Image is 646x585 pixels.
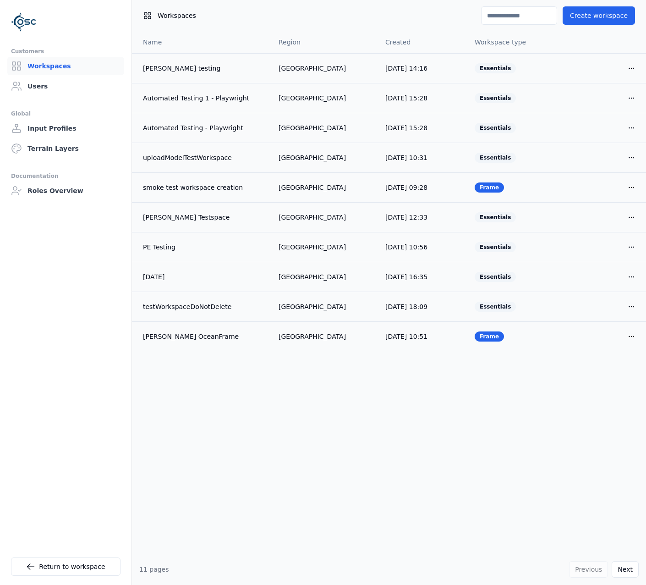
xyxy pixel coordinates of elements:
a: [PERSON_NAME] OceanFrame [143,332,264,341]
div: [GEOGRAPHIC_DATA] [279,94,371,103]
div: [DATE] 12:33 [385,213,460,222]
div: Global [11,108,120,119]
div: Essentials [475,302,516,312]
a: [DATE] [143,272,264,281]
div: Essentials [475,63,516,73]
a: Users [7,77,124,95]
a: testWorkspaceDoNotDelete [143,302,264,311]
div: [GEOGRAPHIC_DATA] [279,332,371,341]
th: Workspace type [467,31,557,53]
th: Name [132,31,271,53]
div: Essentials [475,153,516,163]
a: Roles Overview [7,182,124,200]
div: Documentation [11,171,120,182]
button: Create workspace [563,6,635,25]
a: PE Testing [143,243,264,252]
span: Workspaces [158,11,196,20]
a: [PERSON_NAME] testing [143,64,264,73]
th: Created [378,31,467,53]
img: Logo [11,9,37,35]
div: Essentials [475,272,516,282]
div: [GEOGRAPHIC_DATA] [279,213,371,222]
div: Essentials [475,123,516,133]
div: [DATE] 10:51 [385,332,460,341]
div: [DATE] 15:28 [385,94,460,103]
a: Input Profiles [7,119,124,138]
div: [GEOGRAPHIC_DATA] [279,243,371,252]
div: [DATE] 09:28 [385,183,460,192]
div: [GEOGRAPHIC_DATA] [279,123,371,132]
a: Return to workspace [11,557,120,576]
a: Terrain Layers [7,139,124,158]
a: uploadModelTestWorkspace [143,153,264,162]
div: [GEOGRAPHIC_DATA] [279,183,371,192]
div: [DATE] 14:16 [385,64,460,73]
div: [DATE] 10:56 [385,243,460,252]
div: Essentials [475,242,516,252]
a: smoke test workspace creation [143,183,264,192]
div: [GEOGRAPHIC_DATA] [279,302,371,311]
div: [GEOGRAPHIC_DATA] [279,64,371,73]
a: Workspaces [7,57,124,75]
span: 11 pages [139,566,169,573]
th: Region [271,31,378,53]
div: Customers [11,46,120,57]
div: Essentials [475,93,516,103]
a: [PERSON_NAME] Testspace [143,213,264,222]
div: [DATE] 18:09 [385,302,460,311]
div: [GEOGRAPHIC_DATA] [279,272,371,281]
div: Frame [475,182,504,193]
div: [GEOGRAPHIC_DATA] [279,153,371,162]
div: Frame [475,331,504,342]
div: Essentials [475,212,516,222]
div: [DATE] 16:35 [385,272,460,281]
button: Next [612,561,639,578]
div: [DATE] 10:31 [385,153,460,162]
a: Automated Testing - Playwright [143,123,264,132]
a: Automated Testing 1 - Playwright [143,94,264,103]
div: [DATE] 15:28 [385,123,460,132]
